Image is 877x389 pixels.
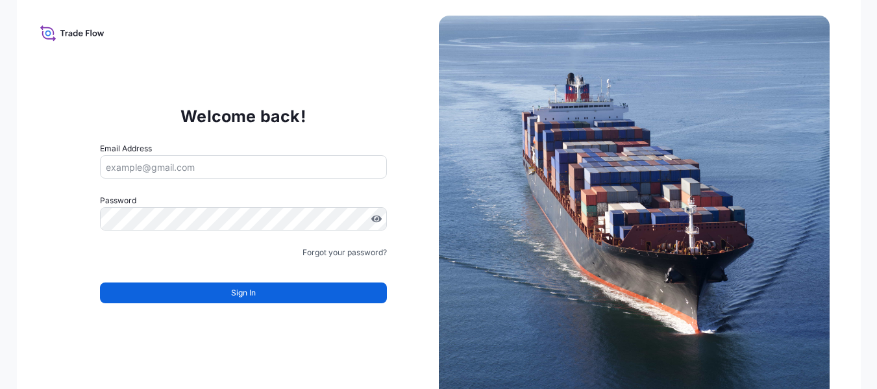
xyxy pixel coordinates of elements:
[100,142,152,155] label: Email Address
[231,286,256,299] span: Sign In
[100,194,387,207] label: Password
[100,155,387,179] input: example@gmail.com
[100,282,387,303] button: Sign In
[303,246,387,259] a: Forgot your password?
[371,214,382,224] button: Show password
[180,106,306,127] p: Welcome back!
